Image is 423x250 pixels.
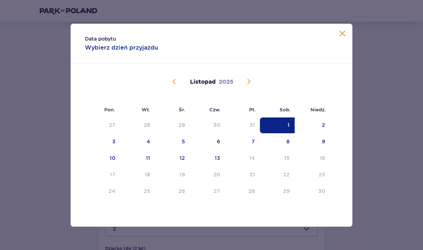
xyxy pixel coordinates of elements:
[295,167,330,183] td: Data niedostępna. niedziela, 23 listopada 2025
[85,151,120,166] td: 10
[249,154,255,162] div: 14
[249,171,255,178] div: 21
[338,29,347,38] button: Zamknij
[225,134,260,150] td: 7
[109,121,115,129] div: 27
[179,107,185,112] small: Śr.
[190,167,225,183] td: Data niedostępna. czwartek, 20 listopada 2025
[146,154,150,162] div: 11
[145,171,150,178] div: 18
[147,138,150,145] div: 4
[120,167,155,183] td: Data niedostępna. wtorek, 18 listopada 2025
[180,171,185,178] div: 19
[322,121,325,129] div: 2
[120,184,155,199] td: Data niedostępna. wtorek, 25 listopada 2025
[295,117,330,133] td: 2
[295,151,330,166] td: Data niedostępna. niedziela, 16 listopada 2025
[142,107,150,112] small: Wt.
[320,154,325,162] div: 16
[120,134,155,150] td: 4
[318,187,325,195] div: 30
[249,121,255,129] div: 31
[283,187,290,195] div: 29
[85,167,120,183] td: Data niedostępna. poniedziałek, 17 listopada 2025
[310,107,326,112] small: Niedz.
[155,134,190,150] td: 5
[225,117,260,133] td: 31
[217,138,220,145] div: 6
[155,117,190,133] td: 29
[85,117,120,133] td: 27
[260,151,295,166] td: Data niedostępna. sobota, 15 listopada 2025
[213,171,220,178] div: 20
[260,117,295,133] td: Data zaznaczona. sobota, 1 listopada 2025
[225,184,260,199] td: Data niedostępna. piątek, 28 listopada 2025
[179,121,185,129] div: 29
[219,78,233,86] p: 2025
[180,154,185,162] div: 12
[112,138,115,145] div: 3
[170,77,179,86] button: Poprzedni miesiąc
[252,138,255,145] div: 7
[190,184,225,199] td: Data niedostępna. czwartek, 27 listopada 2025
[287,121,290,129] div: 1
[249,107,256,112] small: Pt.
[120,117,155,133] td: 28
[225,167,260,183] td: Data niedostępna. piątek, 21 listopada 2025
[110,154,115,162] div: 10
[190,134,225,150] td: 6
[120,151,155,166] td: 11
[260,167,295,183] td: Data niedostępna. sobota, 22 listopada 2025
[155,184,190,199] td: Data niedostępna. środa, 26 listopada 2025
[155,167,190,183] td: Data niedostępna. środa, 19 listopada 2025
[144,121,150,129] div: 28
[85,184,120,199] td: Data niedostępna. poniedziałek, 24 listopada 2025
[280,107,291,112] small: Sob.
[295,134,330,150] td: 9
[190,78,216,86] p: Listopad
[248,187,255,195] div: 28
[85,44,158,52] p: Wybierz dzień przyjazdu
[244,77,253,86] button: Następny miesiąc
[213,121,220,129] div: 30
[209,107,220,112] small: Czw.
[225,151,260,166] td: Data niedostępna. piątek, 14 listopada 2025
[104,107,115,112] small: Pon.
[109,187,115,195] div: 24
[283,171,290,178] div: 22
[260,184,295,199] td: Data niedostępna. sobota, 29 listopada 2025
[182,138,185,145] div: 5
[214,187,220,195] div: 27
[284,154,290,162] div: 15
[286,138,290,145] div: 8
[155,151,190,166] td: 12
[322,138,325,145] div: 9
[85,134,120,150] td: 3
[215,154,220,162] div: 13
[190,117,225,133] td: 30
[295,184,330,199] td: Data niedostępna. niedziela, 30 listopada 2025
[179,187,185,195] div: 26
[190,151,225,166] td: 13
[85,35,116,42] p: Data pobytu
[319,171,325,178] div: 23
[144,187,150,195] div: 25
[260,134,295,150] td: 8
[110,171,115,178] div: 17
